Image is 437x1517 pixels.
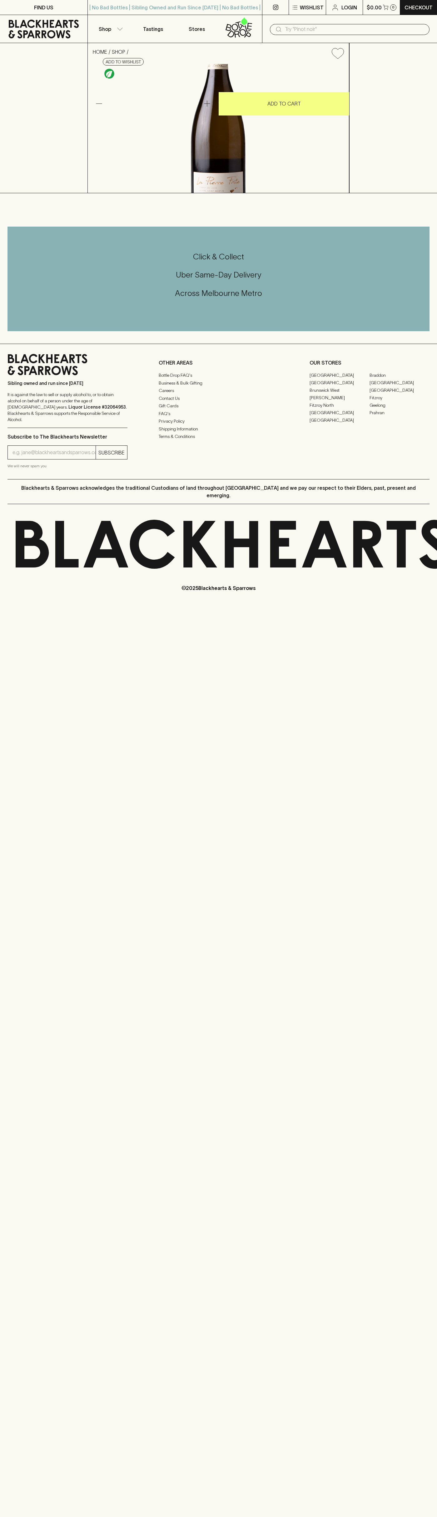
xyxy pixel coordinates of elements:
[143,25,163,33] p: Tastings
[310,401,370,409] a: Fitzroy North
[300,4,324,11] p: Wishlist
[392,6,395,9] p: 0
[159,395,279,402] a: Contact Us
[370,371,430,379] a: Braddon
[310,386,370,394] a: Brunswick West
[12,448,96,458] input: e.g. jane@blackheartsandsparrows.com.au
[370,394,430,401] a: Fitzroy
[310,379,370,386] a: [GEOGRAPHIC_DATA]
[310,394,370,401] a: [PERSON_NAME]
[310,359,430,366] p: OUR STORES
[159,402,279,410] a: Gift Cards
[98,449,125,456] p: SUBSCRIBE
[175,15,219,43] a: Stores
[68,405,126,410] strong: Liquor License #32064953
[159,418,279,425] a: Privacy Policy
[7,433,127,440] p: Subscribe to The Blackhearts Newsletter
[159,410,279,417] a: FAQ's
[159,433,279,440] a: Terms & Conditions
[7,252,430,262] h5: Click & Collect
[34,4,53,11] p: FIND US
[189,25,205,33] p: Stores
[88,15,132,43] button: Shop
[7,270,430,280] h5: Uber Same-Day Delivery
[7,463,127,469] p: We will never spam you
[219,92,349,115] button: ADD TO CART
[7,288,430,298] h5: Across Melbourne Metro
[96,446,127,459] button: SUBSCRIBE
[99,25,111,33] p: Shop
[341,4,357,11] p: Login
[88,64,349,193] img: 40629.png
[12,484,425,499] p: Blackhearts & Sparrows acknowledges the traditional Custodians of land throughout [GEOGRAPHIC_DAT...
[159,379,279,387] a: Business & Bulk Gifting
[104,69,114,79] img: Organic
[310,416,370,424] a: [GEOGRAPHIC_DATA]
[310,409,370,416] a: [GEOGRAPHIC_DATA]
[159,425,279,433] a: Shipping Information
[159,359,279,366] p: OTHER AREAS
[370,386,430,394] a: [GEOGRAPHIC_DATA]
[267,100,301,107] p: ADD TO CART
[103,58,144,66] button: Add to wishlist
[7,227,430,331] div: Call to action block
[159,372,279,379] a: Bottle Drop FAQ's
[370,401,430,409] a: Geelong
[310,371,370,379] a: [GEOGRAPHIC_DATA]
[103,67,116,80] a: Organic
[93,49,107,55] a: HOME
[405,4,433,11] p: Checkout
[159,387,279,395] a: Careers
[370,379,430,386] a: [GEOGRAPHIC_DATA]
[131,15,175,43] a: Tastings
[7,391,127,423] p: It is against the law to sell or supply alcohol to, or to obtain alcohol on behalf of a person un...
[285,24,425,34] input: Try "Pinot noir"
[370,409,430,416] a: Prahran
[112,49,125,55] a: SHOP
[329,46,346,61] button: Add to wishlist
[7,380,127,386] p: Sibling owned and run since [DATE]
[367,4,382,11] p: $0.00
